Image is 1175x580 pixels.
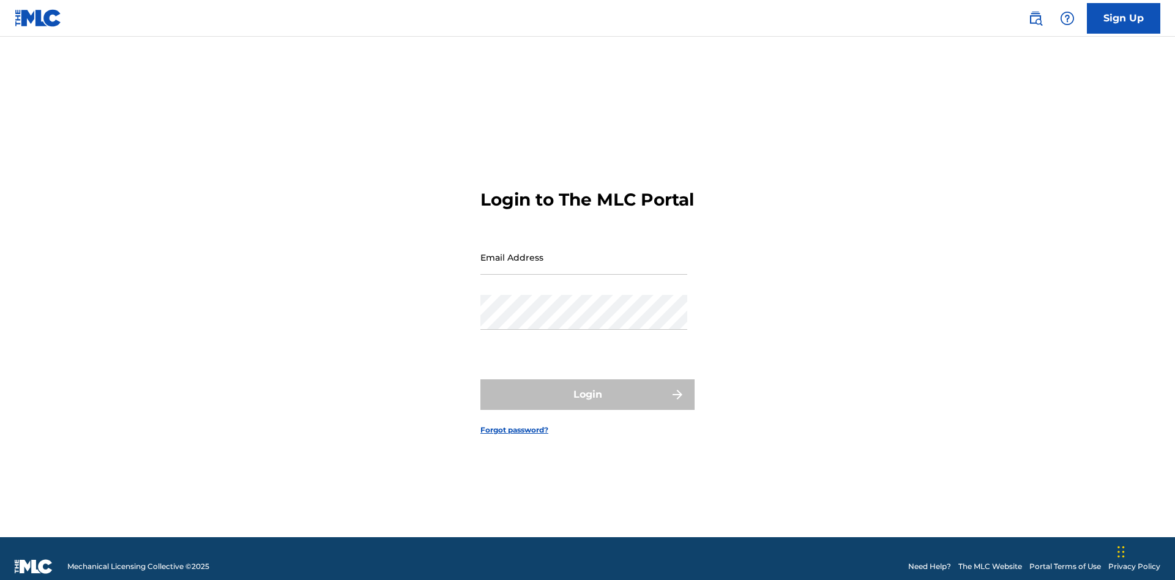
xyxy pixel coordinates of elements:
a: Privacy Policy [1108,561,1160,572]
a: The MLC Website [958,561,1022,572]
span: Mechanical Licensing Collective © 2025 [67,561,209,572]
div: Drag [1117,534,1125,570]
img: logo [15,559,53,574]
img: MLC Logo [15,9,62,27]
a: Public Search [1023,6,1048,31]
a: Portal Terms of Use [1029,561,1101,572]
div: Help [1055,6,1080,31]
iframe: Chat Widget [1114,521,1175,580]
a: Sign Up [1087,3,1160,34]
h3: Login to The MLC Portal [480,189,694,210]
img: search [1028,11,1043,26]
a: Need Help? [908,561,951,572]
img: help [1060,11,1075,26]
a: Forgot password? [480,425,548,436]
